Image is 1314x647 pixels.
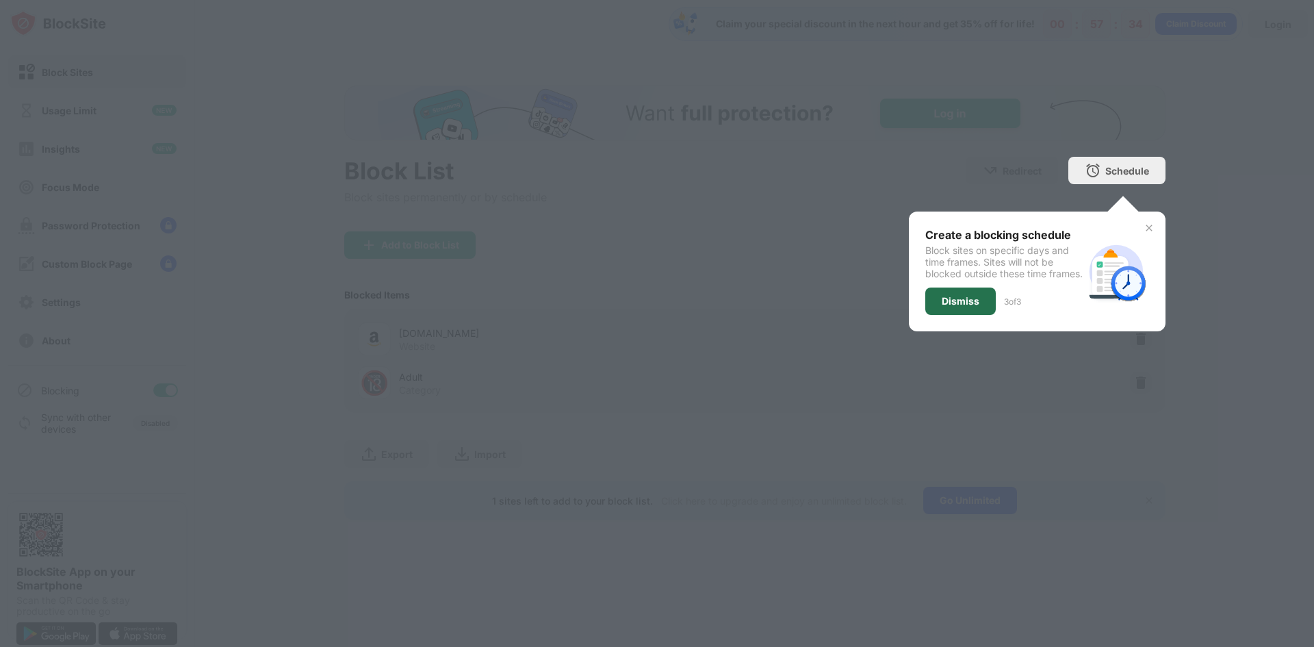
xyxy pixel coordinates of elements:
div: Block sites on specific days and time frames. Sites will not be blocked outside these time frames. [925,244,1083,279]
img: schedule.svg [1083,239,1149,305]
div: Dismiss [942,296,979,307]
div: Create a blocking schedule [925,228,1083,242]
div: Schedule [1105,165,1149,177]
img: x-button.svg [1144,223,1155,233]
div: 3 of 3 [1004,296,1021,307]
